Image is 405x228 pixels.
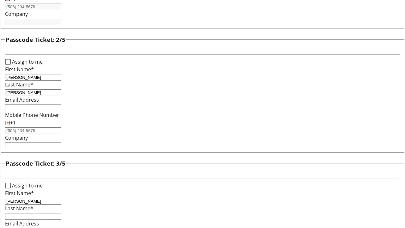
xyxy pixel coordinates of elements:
[5,220,39,227] label: Email Address
[5,66,34,73] label: First Name*
[5,134,28,141] label: Company
[6,35,65,44] h3: Passcode Ticket: 2/5
[5,96,39,103] label: Email Address
[5,127,61,134] input: (506) 234-5678
[5,3,61,10] input: (506) 234-5678
[11,182,43,189] label: Assign to me
[5,205,33,212] label: Last Name*
[11,58,43,66] label: Assign to me
[5,190,34,197] label: First Name*
[6,159,65,168] h3: Passcode Ticket: 3/5
[5,10,28,17] label: Company
[5,81,33,88] label: Last Name*
[5,111,59,118] label: Mobile Phone Number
